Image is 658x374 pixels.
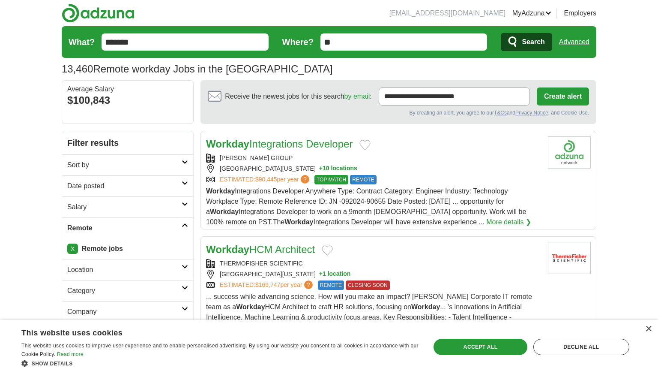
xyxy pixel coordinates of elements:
[67,93,188,108] div: $100,843
[69,36,95,48] label: What?
[62,131,193,154] h2: Filter results
[533,339,629,355] div: Decline all
[32,361,73,367] span: Show details
[206,244,315,255] a: WorkdayHCM Architect
[206,244,249,255] strong: Workday
[206,187,526,226] span: Integrations Developer Anywhere Type: Contract Category: Engineer Industry: Technology Workplace ...
[220,280,314,290] a: ESTIMATED:$169,747per year?
[225,91,371,102] span: Receive the newest jobs for this search :
[62,280,193,301] a: Category
[236,303,265,311] strong: Workday
[62,154,193,175] a: Sort by
[62,175,193,196] a: Date posted
[319,164,357,173] button: +10 locations
[548,136,591,169] img: Eliassen Group logo
[515,110,548,116] a: Privacy Notice
[319,270,323,279] span: +
[208,109,589,117] div: By creating an alert, you agree to our and , and Cookie Use.
[255,281,280,288] span: $169,747
[344,93,370,100] a: by email
[318,280,344,290] span: REMOTE
[512,8,552,18] a: MyAdzuna
[564,8,596,18] a: Employers
[206,270,541,279] div: [GEOGRAPHIC_DATA][US_STATE]
[319,270,351,279] button: +1 location
[501,33,552,51] button: Search
[304,280,313,289] span: ?
[67,160,182,170] h2: Sort by
[82,245,123,252] strong: Remote jobs
[411,303,440,311] strong: Workday
[57,351,84,357] a: Read more, opens a new window
[350,175,376,184] span: REMOTE
[314,175,348,184] span: TOP MATCH
[62,63,333,75] h1: Remote workday Jobs in the [GEOGRAPHIC_DATA]
[494,110,507,116] a: T&Cs
[548,242,591,274] img: Thermo Fisher Scientific logo
[301,175,309,184] span: ?
[206,164,541,173] div: [GEOGRAPHIC_DATA][US_STATE]
[67,265,182,275] h2: Location
[67,244,78,254] a: X
[62,217,193,238] a: Remote
[21,359,419,368] div: Show details
[255,176,277,183] span: $90,445
[220,260,303,267] a: THERMOFISHER SCIENTIFIC
[284,218,313,226] strong: Workday
[21,325,397,338] div: This website uses cookies
[206,138,353,150] a: WorkdayIntegrations Developer
[522,33,544,51] span: Search
[220,175,311,184] a: ESTIMATED:$90,445per year?
[220,154,293,161] a: [PERSON_NAME] GROUP
[537,87,589,106] button: Create alert
[282,36,314,48] label: Where?
[67,223,182,233] h2: Remote
[206,138,249,150] strong: Workday
[67,86,188,93] div: Average Salary
[559,33,589,51] a: Advanced
[319,164,323,173] span: +
[62,61,93,77] span: 13,460
[322,245,333,256] button: Add to favorite jobs
[389,8,505,18] li: [EMAIL_ADDRESS][DOMAIN_NAME]
[62,196,193,217] a: Salary
[210,208,239,215] strong: Workday
[67,307,182,317] h2: Company
[21,343,419,357] span: This website uses cookies to improve user experience and to enable personalised advertising. By u...
[62,259,193,280] a: Location
[486,217,531,227] a: More details ❯
[359,140,371,150] button: Add to favorite jobs
[67,286,182,296] h2: Category
[67,181,182,191] h2: Date posted
[206,187,235,195] strong: Workday
[434,339,527,355] div: Accept all
[62,3,135,23] img: Adzuna logo
[346,280,390,290] span: CLOSING SOON
[645,326,652,332] div: Close
[67,202,182,212] h2: Salary
[206,293,532,331] span: ... success while advancing science. How will you make an impact? [PERSON_NAME] Corporate IT remo...
[62,301,193,322] a: Company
